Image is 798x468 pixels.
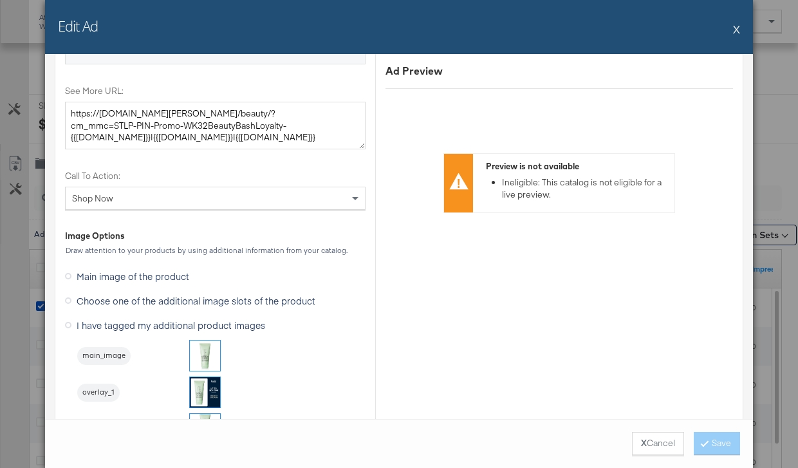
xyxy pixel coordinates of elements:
[65,246,366,255] div: Draw attention to your products by using additional information from your catalog.
[77,319,265,332] span: I have tagged my additional product images
[77,384,120,402] div: overlay_1
[58,16,98,35] h2: Edit Ad
[733,16,740,42] button: X
[190,414,220,444] img: Hfb4MVEfhrUL4P3uosLpoA.jpg
[502,176,668,200] li: Ineligible: This catalog is not eligible for a live preview.
[77,294,315,307] span: Choose one of the additional image slots of the product
[65,85,366,97] label: See More URL:
[77,388,120,398] span: overlay_1
[190,377,220,407] img: DZLZBi4guqG2ZrVDbM6Xsg.jpg
[641,437,647,449] strong: X
[190,341,220,371] img: redirect
[385,64,733,79] div: Ad Preview
[65,170,366,182] label: Call To Action:
[65,230,125,242] div: Image Options
[77,351,131,361] span: main_image
[77,347,131,365] div: main_image
[65,102,366,149] textarea: https://[DOMAIN_NAME][PERSON_NAME]/beauty/?cm_mmc=STLP-PIN-Promo-WK32BeautyBashLoyalty-{{[DOMAIN_...
[72,192,113,204] span: Shop Now
[77,270,189,283] span: Main image of the product
[486,160,668,173] div: Preview is not available
[632,432,684,455] button: XCancel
